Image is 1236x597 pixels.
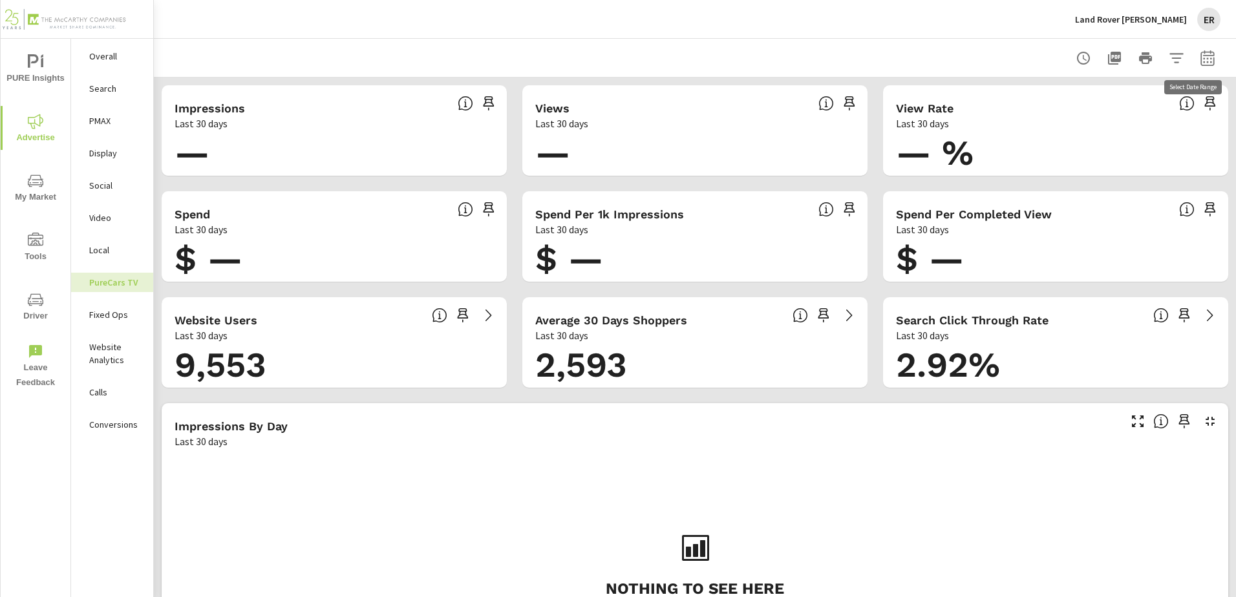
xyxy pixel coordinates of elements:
[793,308,808,323] span: A rolling 30 day total of daily Shoppers on the dealership website, averaged over the selected da...
[1102,45,1127,71] button: "Export Report to PDF"
[71,111,153,131] div: PMAX
[1174,411,1195,432] span: Save this to your personalized report
[5,114,67,145] span: Advertise
[71,337,153,370] div: Website Analytics
[71,208,153,227] div: Video
[175,101,245,115] h5: Impressions
[1164,45,1189,71] button: Apply Filters
[535,328,588,343] p: Last 30 days
[89,276,143,289] p: PureCars TV
[71,79,153,98] div: Search
[89,386,143,399] p: Calls
[89,244,143,257] p: Local
[175,237,494,281] h1: $ —
[1179,202,1195,217] span: Total spend per 1,000 impressions. [Source: This data is provided by the video advertising platform]
[71,305,153,324] div: Fixed Ops
[535,237,855,281] h1: $ —
[813,305,834,326] span: Save this to your personalized report
[535,131,855,175] h1: —
[478,93,499,114] span: Save this to your personalized report
[896,313,1049,327] h5: Search Click Through Rate
[458,96,473,111] span: Number of times your connected TV ad was presented to a user. [Source: This data is provided by t...
[5,173,67,205] span: My Market
[71,240,153,260] div: Local
[175,434,228,449] p: Last 30 days
[1197,8,1220,31] div: ER
[896,101,954,115] h5: View Rate
[1,39,70,395] div: nav menu
[839,305,860,326] a: See more details in report
[535,116,588,131] p: Last 30 days
[89,308,143,321] p: Fixed Ops
[896,237,1215,281] h1: $ —
[458,202,473,217] span: Cost of your connected TV ad campaigns. [Source: This data is provided by the video advertising p...
[89,82,143,95] p: Search
[535,343,855,387] h1: 2,593
[896,343,1215,387] h1: 2.92%
[478,305,499,326] a: See more details in report
[535,222,588,237] p: Last 30 days
[1127,411,1148,432] button: Make Fullscreen
[896,131,1215,175] h1: — %
[839,93,860,114] span: Save this to your personalized report
[896,207,1052,221] h5: Spend Per Completed View
[175,131,494,175] h1: —
[896,116,949,131] p: Last 30 days
[5,54,67,86] span: PURE Insights
[175,419,288,433] h5: Impressions by Day
[71,415,153,434] div: Conversions
[71,47,153,66] div: Overall
[478,199,499,220] span: Save this to your personalized report
[818,96,834,111] span: Number of times your connected TV ad was viewed completely by a user. [Source: This data is provi...
[5,233,67,264] span: Tools
[1174,305,1195,326] span: Save this to your personalized report
[535,313,687,327] h5: Average 30 Days Shoppers
[175,116,228,131] p: Last 30 days
[89,211,143,224] p: Video
[71,273,153,292] div: PureCars TV
[896,222,949,237] p: Last 30 days
[71,143,153,163] div: Display
[89,50,143,63] p: Overall
[1200,305,1220,326] a: See more details in report
[1200,411,1220,432] button: Minimize Widget
[5,292,67,324] span: Driver
[432,308,447,323] span: Unique website visitors over the selected time period. [Source: Website Analytics]
[89,418,143,431] p: Conversions
[535,207,684,221] h5: Spend Per 1k Impressions
[5,344,67,390] span: Leave Feedback
[175,343,494,387] h1: 9,553
[1200,199,1220,220] span: Save this to your personalized report
[175,222,228,237] p: Last 30 days
[175,207,210,221] h5: Spend
[71,382,153,402] div: Calls
[175,328,228,343] p: Last 30 days
[89,179,143,192] p: Social
[1179,96,1195,111] span: Percentage of Impressions where the ad was viewed completely. “Impressions” divided by “Views”. [...
[1153,308,1169,323] span: Percentage of users who viewed your campaigns who clicked through to your website. For example, i...
[1133,45,1158,71] button: Print Report
[89,114,143,127] p: PMAX
[1075,14,1187,25] p: Land Rover [PERSON_NAME]
[89,340,143,366] p: Website Analytics
[89,147,143,160] p: Display
[453,305,473,326] span: Save this to your personalized report
[839,199,860,220] span: Save this to your personalized report
[175,313,257,327] h5: Website Users
[1153,414,1169,429] span: The number of impressions, broken down by the day of the week they occurred.
[818,202,834,217] span: Total spend per 1,000 impressions. [Source: This data is provided by the video advertising platform]
[896,328,949,343] p: Last 30 days
[535,101,570,115] h5: Views
[71,176,153,195] div: Social
[1200,93,1220,114] span: Save this to your personalized report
